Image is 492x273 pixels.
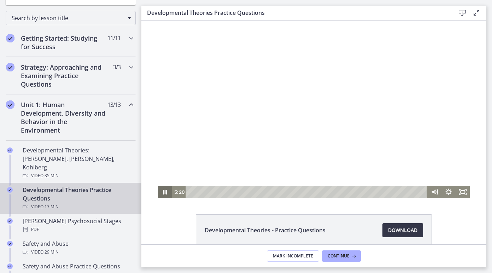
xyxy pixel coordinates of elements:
div: [PERSON_NAME] Psychosocial Stages [23,217,133,234]
i: Completed [7,263,13,269]
h3: Developmental Theories Practice Questions [147,8,444,17]
span: Mark Incomplete [273,253,313,259]
span: 3 / 3 [113,63,121,71]
span: · 29 min [43,248,59,256]
i: Completed [7,218,13,224]
div: PDF [23,225,133,234]
span: Download [388,226,417,234]
div: Video [23,172,133,180]
iframe: Video Lesson [141,21,486,198]
span: Continue [328,253,350,259]
h2: Getting Started: Studying for Success [21,34,107,51]
button: Mark Incomplete [267,250,319,262]
span: Search by lesson title [12,14,124,22]
h2: Unit 1: Human Development, Diversity and Behavior in the Environment [21,100,107,134]
span: 13 / 13 [107,100,121,109]
div: Video [23,248,133,256]
button: Continue [322,250,361,262]
i: Completed [7,241,13,246]
span: · 35 min [43,172,59,180]
div: Developmental Theories: [PERSON_NAME], [PERSON_NAME], Kohlberg [23,146,133,180]
h2: Strategy: Approaching and Examining Practice Questions [21,63,107,88]
button: Show settings menu [300,165,314,178]
span: · 17 min [43,203,59,211]
button: Mute [286,165,300,178]
i: Completed [6,100,14,109]
button: Fullscreen [314,165,328,178]
div: Developmental Theories Practice Questions [23,186,133,211]
i: Completed [6,63,14,71]
span: Developmental Theories - Practice Questions [205,226,326,234]
div: Search by lesson title [6,11,136,25]
i: Completed [7,147,13,153]
span: 11 / 11 [107,34,121,42]
div: Safety and Abuse [23,239,133,256]
i: Completed [6,34,14,42]
i: Completed [7,187,13,193]
a: Download [382,223,423,237]
div: Video [23,203,133,211]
